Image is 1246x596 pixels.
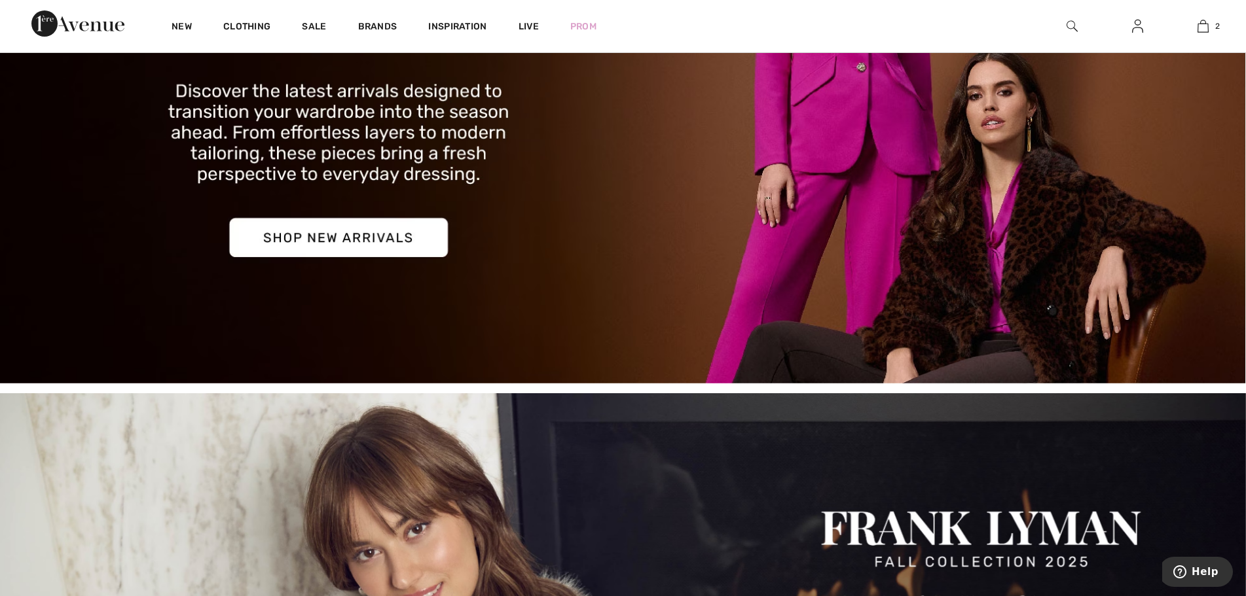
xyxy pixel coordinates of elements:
img: My Info [1132,18,1143,34]
img: 1ère Avenue [31,10,124,37]
iframe: Opens a widget where you can find more information [1162,557,1233,589]
a: Brands [358,21,397,35]
a: New [172,21,192,35]
a: Sale [302,21,326,35]
span: Inspiration [428,21,486,35]
span: 2 [1215,20,1220,32]
a: Live [519,20,539,33]
a: Sign In [1122,18,1154,35]
img: search the website [1067,18,1078,34]
a: Prom [570,20,596,33]
a: Clothing [223,21,270,35]
img: My Bag [1198,18,1209,34]
a: 2 [1171,18,1235,34]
